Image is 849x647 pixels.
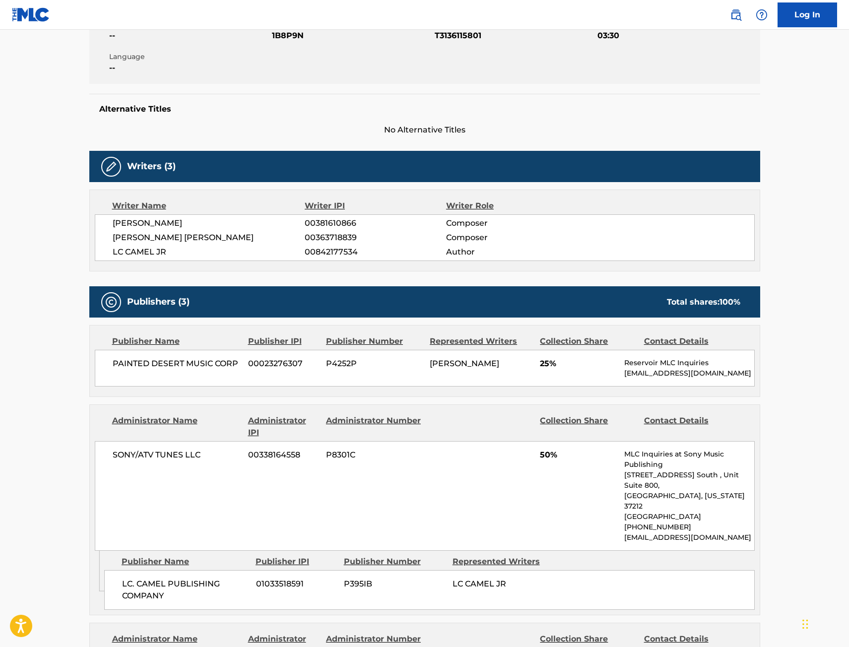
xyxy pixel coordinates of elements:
iframe: Chat Widget [799,599,849,647]
span: [PERSON_NAME] [113,217,305,229]
div: Collection Share [540,335,636,347]
div: Contact Details [644,335,740,347]
span: 03:30 [597,30,758,42]
p: MLC Inquiries at Sony Music Publishing [624,449,754,470]
span: T3136115801 [435,30,595,42]
p: [GEOGRAPHIC_DATA] [624,512,754,522]
span: -- [109,30,269,42]
span: 00023276307 [248,358,319,370]
div: Publisher Name [112,335,241,347]
img: help [756,9,768,21]
p: Reservoir MLC Inquiries [624,358,754,368]
span: 00363718839 [305,232,446,244]
div: Publisher Name [122,556,248,568]
a: Log In [778,2,837,27]
div: Writer Role [446,200,575,212]
span: 50% [540,449,617,461]
span: 00338164558 [248,449,319,461]
img: Writers [105,161,117,173]
span: SONY/ATV TUNES LLC [113,449,241,461]
img: MLC Logo [12,7,50,22]
span: [PERSON_NAME] [PERSON_NAME] [113,232,305,244]
p: [EMAIL_ADDRESS][DOMAIN_NAME] [624,532,754,543]
span: No Alternative Titles [89,124,760,136]
div: Total shares: [667,296,740,308]
h5: Alternative Titles [99,104,750,114]
div: Publisher Number [326,335,422,347]
span: Composer [446,232,575,244]
span: -- [109,62,269,74]
div: Publisher IPI [256,556,336,568]
div: Publisher IPI [248,335,319,347]
div: Represented Writers [453,556,554,568]
div: Drag [802,609,808,639]
span: PAINTED DESERT MUSIC CORP [113,358,241,370]
span: 00381610866 [305,217,446,229]
span: Author [446,246,575,258]
span: 00842177534 [305,246,446,258]
img: Publishers [105,296,117,308]
div: Writer Name [112,200,305,212]
div: Publisher Number [344,556,445,568]
span: LC. CAMEL PUBLISHING COMPANY [122,578,249,602]
div: Contact Details [644,415,740,439]
span: [PERSON_NAME] [430,359,499,368]
span: 01033518591 [256,578,336,590]
div: Help [752,5,772,25]
a: Public Search [726,5,746,25]
span: 25% [540,358,617,370]
span: P395IB [344,578,445,590]
p: [STREET_ADDRESS] South , Unit Suite 800, [624,470,754,491]
span: P8301C [326,449,422,461]
div: Represented Writers [430,335,532,347]
div: Administrator Name [112,415,241,439]
div: Administrator Number [326,415,422,439]
div: Collection Share [540,415,636,439]
div: Administrator IPI [248,415,319,439]
h5: Publishers (3) [127,296,190,308]
span: LC CAMEL JR [113,246,305,258]
span: P4252P [326,358,422,370]
span: Language [109,52,269,62]
span: Composer [446,217,575,229]
div: Writer IPI [305,200,446,212]
p: [PHONE_NUMBER] [624,522,754,532]
img: search [730,9,742,21]
span: LC CAMEL JR [453,579,506,588]
p: [GEOGRAPHIC_DATA], [US_STATE] 37212 [624,491,754,512]
h5: Writers (3) [127,161,176,172]
p: [EMAIL_ADDRESS][DOMAIN_NAME] [624,368,754,379]
span: 100 % [719,297,740,307]
span: 1B8P9N [272,30,432,42]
